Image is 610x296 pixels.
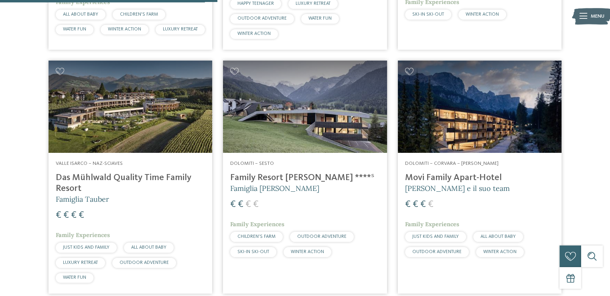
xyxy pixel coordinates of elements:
[420,200,426,209] span: €
[63,27,86,32] span: WATER FUN
[230,172,379,183] h4: Family Resort [PERSON_NAME] ****ˢ
[237,16,287,21] span: OUTDOOR ADVENTURE
[245,200,251,209] span: €
[49,61,212,153] img: Cercate un hotel per famiglie? Qui troverete solo i migliori!
[253,200,259,209] span: €
[480,234,516,239] span: ALL ABOUT BABY
[237,249,269,254] span: SKI-IN SKI-OUT
[412,12,444,17] span: SKI-IN SKI-OUT
[223,61,387,153] img: Family Resort Rainer ****ˢ
[398,61,561,294] a: Cercate un hotel per famiglie? Qui troverete solo i migliori! Dolomiti – Corvara – [PERSON_NAME] ...
[405,221,459,228] span: Family Experiences
[237,1,274,6] span: HAPPY TEENAGER
[63,211,69,220] span: €
[398,61,561,153] img: Cercate un hotel per famiglie? Qui troverete solo i migliori!
[230,161,274,166] span: Dolomiti – Sesto
[405,172,554,183] h4: Movi Family Apart-Hotel
[238,200,243,209] span: €
[56,161,123,166] span: Valle Isarco – Naz-Sciaves
[230,184,319,193] span: Famiglia [PERSON_NAME]
[120,12,158,17] span: CHILDREN’S FARM
[63,245,109,250] span: JUST KIDS AND FAMILY
[63,12,98,17] span: ALL ABOUT BABY
[230,200,236,209] span: €
[405,161,499,166] span: Dolomiti – Corvara – [PERSON_NAME]
[131,245,166,250] span: ALL ABOUT BABY
[237,31,271,36] span: WINTER ACTION
[56,211,61,220] span: €
[308,16,332,21] span: WATER FUN
[291,249,324,254] span: WINTER ACTION
[413,200,418,209] span: €
[428,200,434,209] span: €
[405,200,411,209] span: €
[237,234,276,239] span: CHILDREN’S FARM
[63,275,86,280] span: WATER FUN
[412,249,462,254] span: OUTDOOR ADVENTURE
[49,61,212,294] a: Cercate un hotel per famiglie? Qui troverete solo i migliori! Valle Isarco – Naz-Sciaves Das Mühl...
[108,27,141,32] span: WINTER ACTION
[163,27,198,32] span: LUXURY RETREAT
[483,249,517,254] span: WINTER ACTION
[405,184,510,193] span: [PERSON_NAME] e il suo team
[466,12,499,17] span: WINTER ACTION
[223,61,387,294] a: Cercate un hotel per famiglie? Qui troverete solo i migliori! Dolomiti – Sesto Family Resort [PER...
[297,234,347,239] span: OUTDOOR ADVENTURE
[79,211,84,220] span: €
[230,221,284,228] span: Family Experiences
[63,260,98,265] span: LUXURY RETREAT
[56,195,109,204] span: Famiglia Tauber
[71,211,77,220] span: €
[56,172,205,194] h4: Das Mühlwald Quality Time Family Resort
[56,231,110,239] span: Family Experiences
[120,260,169,265] span: OUTDOOR ADVENTURE
[296,1,330,6] span: LUXURY RETREAT
[412,234,459,239] span: JUST KIDS AND FAMILY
